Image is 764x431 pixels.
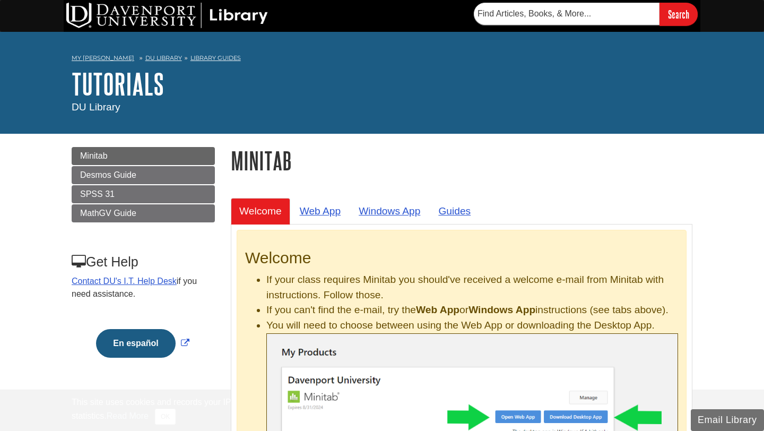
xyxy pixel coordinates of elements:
a: Tutorials [72,67,164,100]
form: Searches DU Library's articles, books, and more [474,3,698,25]
div: This site uses cookies and records your IP address for usage statistics. Additionally, we use Goo... [72,396,692,425]
a: Guides [430,198,479,224]
a: Windows App [350,198,429,224]
a: Web App [291,198,350,224]
span: DU Library [72,101,120,113]
button: Email Library [691,409,764,431]
a: Link opens in new window [93,339,192,348]
a: MathGV Guide [72,204,215,222]
li: If your class requires Minitab you should've received a welcome e-mail from Minitab with instruct... [266,272,678,303]
nav: breadcrumb [72,51,692,68]
span: Desmos Guide [80,170,136,179]
h3: Get Help [72,254,214,270]
span: MathGV Guide [80,209,136,218]
input: Find Articles, Books, & More... [474,3,659,25]
a: Contact DU's I.T. Help Desk [72,277,177,286]
li: If you can't find the e-mail, try the or instructions (see tabs above). [266,303,678,318]
a: Minitab [72,147,215,165]
p: if you need assistance. [72,275,214,300]
a: Desmos Guide [72,166,215,184]
a: DU Library [145,54,182,62]
a: Welcome [231,198,290,224]
button: Close [155,409,176,425]
b: Windows App [468,304,535,315]
div: Guide Page Menu [72,147,215,376]
button: En español [96,329,175,358]
span: Minitab [80,151,108,160]
input: Search [659,3,698,25]
a: My [PERSON_NAME] [72,54,134,63]
a: Read More [107,411,149,420]
img: DU Library [66,3,268,28]
a: SPSS 31 [72,185,215,203]
b: Web App [416,304,459,315]
h1: Minitab [231,147,692,174]
span: SPSS 31 [80,189,115,199]
a: Library Guides [190,54,241,62]
h2: Welcome [245,249,678,267]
